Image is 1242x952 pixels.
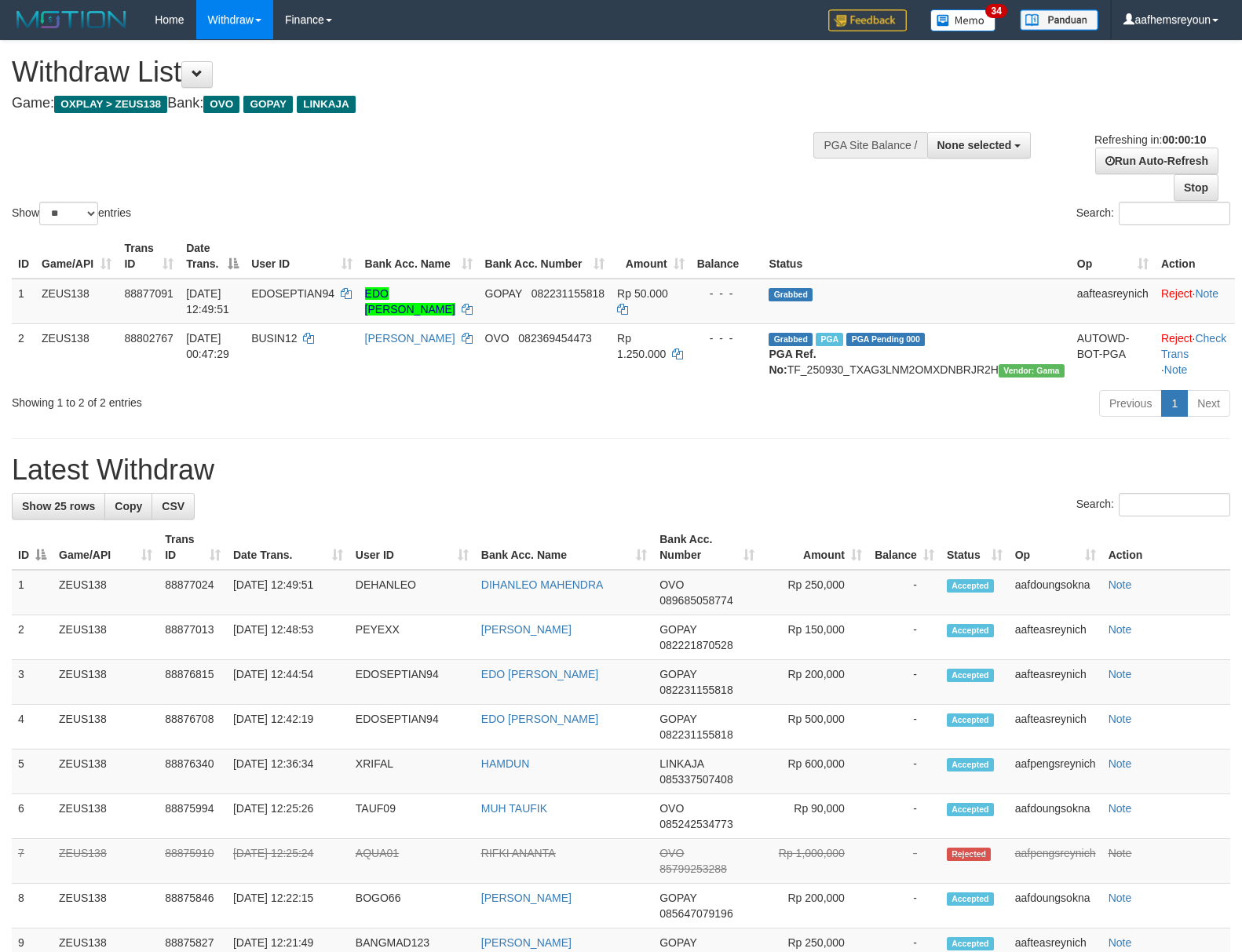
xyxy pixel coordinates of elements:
div: PGA Site Balance / [813,132,926,159]
td: · [1155,279,1235,324]
td: 88877013 [159,615,227,660]
span: Accepted [947,579,994,593]
span: OVO [485,332,510,345]
td: 3 [12,660,53,705]
span: OXPLAY > ZEUS138 [54,96,167,113]
a: Note [1109,936,1132,949]
span: Copy 082231155818 to clipboard [659,684,732,696]
th: Bank Acc. Name: activate to sort column ascending [359,234,479,279]
td: EDOSEPTIAN94 [349,705,475,750]
span: Accepted [947,624,994,637]
th: Bank Acc. Number: activate to sort column ascending [653,525,760,570]
td: BOGO66 [349,884,475,928]
td: [DATE] 12:36:34 [227,750,349,794]
a: CSV [152,493,195,520]
td: 8 [12,884,53,928]
span: GOPAY [659,892,696,904]
input: Search: [1119,493,1230,516]
td: ZEUS138 [53,705,159,750]
span: GOPAY [243,96,293,113]
td: XRIFAL [349,750,475,794]
a: Reject [1161,332,1193,345]
span: Refreshing in: [1094,133,1206,146]
td: Rp 200,000 [761,660,868,705]
a: [PERSON_NAME] [481,623,572,636]
span: Accepted [947,758,994,771]
td: - [868,570,941,615]
td: Rp 200,000 [761,884,868,928]
a: EDO [PERSON_NAME] [481,668,598,680]
strong: 00:00:10 [1162,133,1206,146]
td: 4 [12,705,53,750]
a: Stop [1174,174,1218,201]
td: aafdoungsokna [1009,570,1102,615]
span: EDOSEPTIAN94 [251,287,334,300]
span: Copy 082231155818 to clipboard [659,728,732,741]
a: Copy [104,493,152,520]
td: 2 [12,615,53,660]
td: [DATE] 12:49:51 [227,570,349,615]
th: Bank Acc. Name: activate to sort column ascending [475,525,653,570]
td: Rp 600,000 [761,750,868,794]
td: 88876708 [159,705,227,750]
span: Copy 082369454473 to clipboard [518,332,591,345]
th: Amount: activate to sort column ascending [611,234,691,279]
th: Date Trans.: activate to sort column descending [180,234,245,279]
label: Search: [1076,202,1230,225]
span: GOPAY [659,936,696,949]
span: GOPAY [659,668,696,680]
td: AQUA01 [349,839,475,884]
span: [DATE] 00:47:29 [186,332,229,360]
span: None selected [937,139,1012,151]
th: Status: activate to sort column ascending [941,525,1009,570]
td: - [868,884,941,928]
td: · · [1155,323,1235,384]
span: LINKAJA [659,757,703,770]
td: - [868,615,941,660]
span: Copy 085337507408 to clipboard [659,773,732,786]
a: Note [1109,623,1132,636]
span: Copy 085647079196 to clipboard [659,907,732,920]
td: AUTOWD-BOT-PGA [1071,323,1155,384]
th: Status [762,234,1070,279]
th: Action [1155,234,1235,279]
a: Note [1109,847,1132,859]
span: Rp 50.000 [617,287,668,300]
span: PGA Pending [846,333,925,346]
a: EDO [PERSON_NAME] [365,287,455,316]
span: OVO [659,578,684,591]
th: Balance: activate to sort column ascending [868,525,941,570]
td: EDOSEPTIAN94 [349,660,475,705]
span: 88877091 [124,287,173,300]
span: Copy 082231155818 to clipboard [532,287,605,300]
td: ZEUS138 [53,660,159,705]
a: Note [1109,802,1132,815]
span: Copy 85799253288 to clipboard [659,863,727,875]
td: aafteasreynich [1071,279,1155,324]
span: LINKAJA [297,96,356,113]
span: 88802767 [124,332,173,345]
div: Showing 1 to 2 of 2 entries [12,388,506,410]
td: Rp 90,000 [761,794,868,839]
td: [DATE] 12:22:15 [227,884,349,928]
span: Grabbed [769,333,813,346]
span: GOPAY [659,623,696,636]
td: ZEUS138 [53,615,159,660]
th: Date Trans.: activate to sort column ascending [227,525,349,570]
td: PEYEXX [349,615,475,660]
td: - [868,839,941,884]
th: Balance [691,234,763,279]
span: Copy [115,500,142,512]
span: Rejected [947,848,991,861]
input: Search: [1119,202,1230,225]
td: Rp 500,000 [761,705,868,750]
span: Grabbed [769,288,813,301]
img: Button%20Memo.svg [930,9,996,31]
td: TAUF09 [349,794,475,839]
td: 6 [12,794,53,839]
td: aafdoungsokna [1009,794,1102,839]
a: Note [1109,578,1132,591]
a: Note [1164,363,1188,376]
th: User ID: activate to sort column ascending [349,525,475,570]
img: Feedback.jpg [828,9,907,31]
